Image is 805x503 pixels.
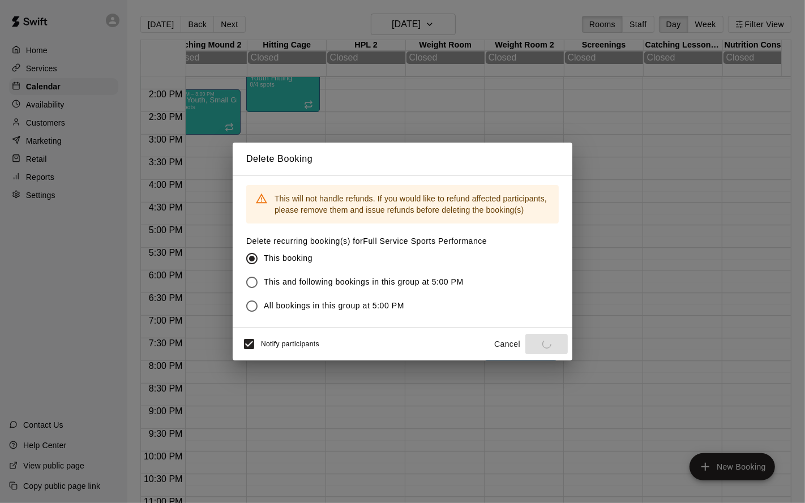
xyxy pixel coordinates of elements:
[264,252,312,264] span: This booking
[525,334,568,355] button: Delete
[233,143,572,175] h2: Delete Booking
[489,334,525,355] button: Cancel
[275,188,550,220] div: This will not handle refunds. If you would like to refund affected participants, please remove th...
[264,276,464,288] span: This and following bookings in this group at 5:00 PM
[246,235,487,247] label: Delete recurring booking(s) for Full Service Sports Performance
[261,340,319,348] span: Notify participants
[264,300,404,312] span: All bookings in this group at 5:00 PM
